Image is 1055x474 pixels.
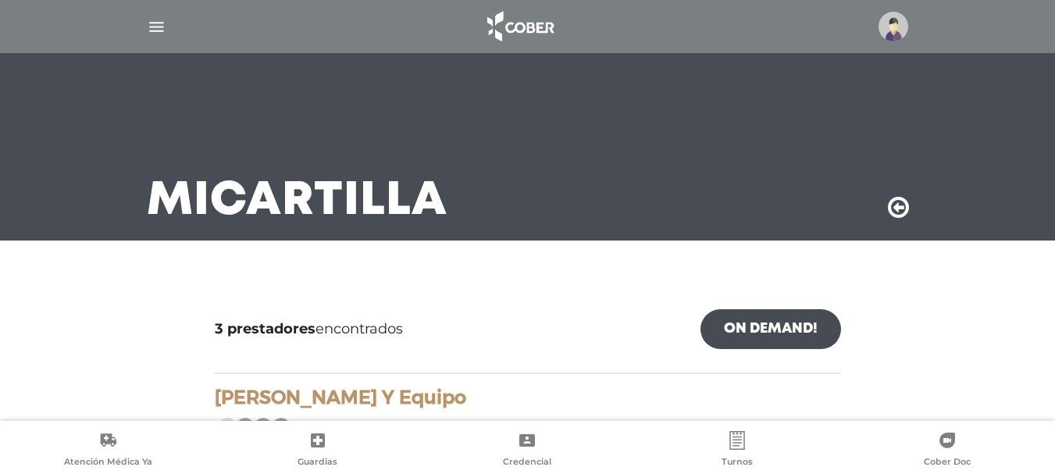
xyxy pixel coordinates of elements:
span: Atención Médica Ya [64,456,152,470]
span: Credencial [503,456,551,470]
span: Cober Doc [924,456,971,470]
b: 3 prestadores [215,320,315,337]
a: Credencial [422,431,633,471]
a: Guardias [213,431,423,471]
span: Turnos [722,456,753,470]
img: Cober_menu-lines-white.svg [147,17,166,37]
span: Guardias [298,456,337,470]
span: encontrados [215,319,403,340]
h3: Mi Cartilla [147,181,447,222]
a: Cober Doc [842,431,1052,471]
img: logo_cober_home-white.png [479,8,561,45]
a: Atención Médica Ya [3,431,213,471]
a: Turnos [633,431,843,471]
a: On Demand! [700,309,841,349]
img: profile-placeholder.svg [879,12,908,41]
h4: [PERSON_NAME] Y Equipo [215,387,841,409]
